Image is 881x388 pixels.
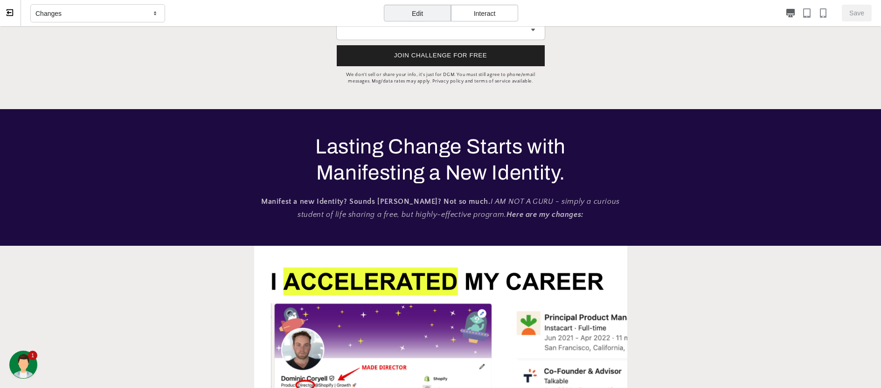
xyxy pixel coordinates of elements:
[384,5,451,21] div: Edit
[261,171,490,180] strong: Manifest a new Identity? Sounds [PERSON_NAME]? Not so much.
[35,9,62,18] p: Changes
[259,107,623,159] h2: Lasting Change Starts with Manifesting a New Identity.
[9,351,39,379] iframe: chat widget
[451,5,518,21] div: Interact
[506,184,583,193] strong: Here are my changes:
[298,171,620,193] em: I AM NOT A GURU - simply a curious student of life sharing a free, but highly-effective program.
